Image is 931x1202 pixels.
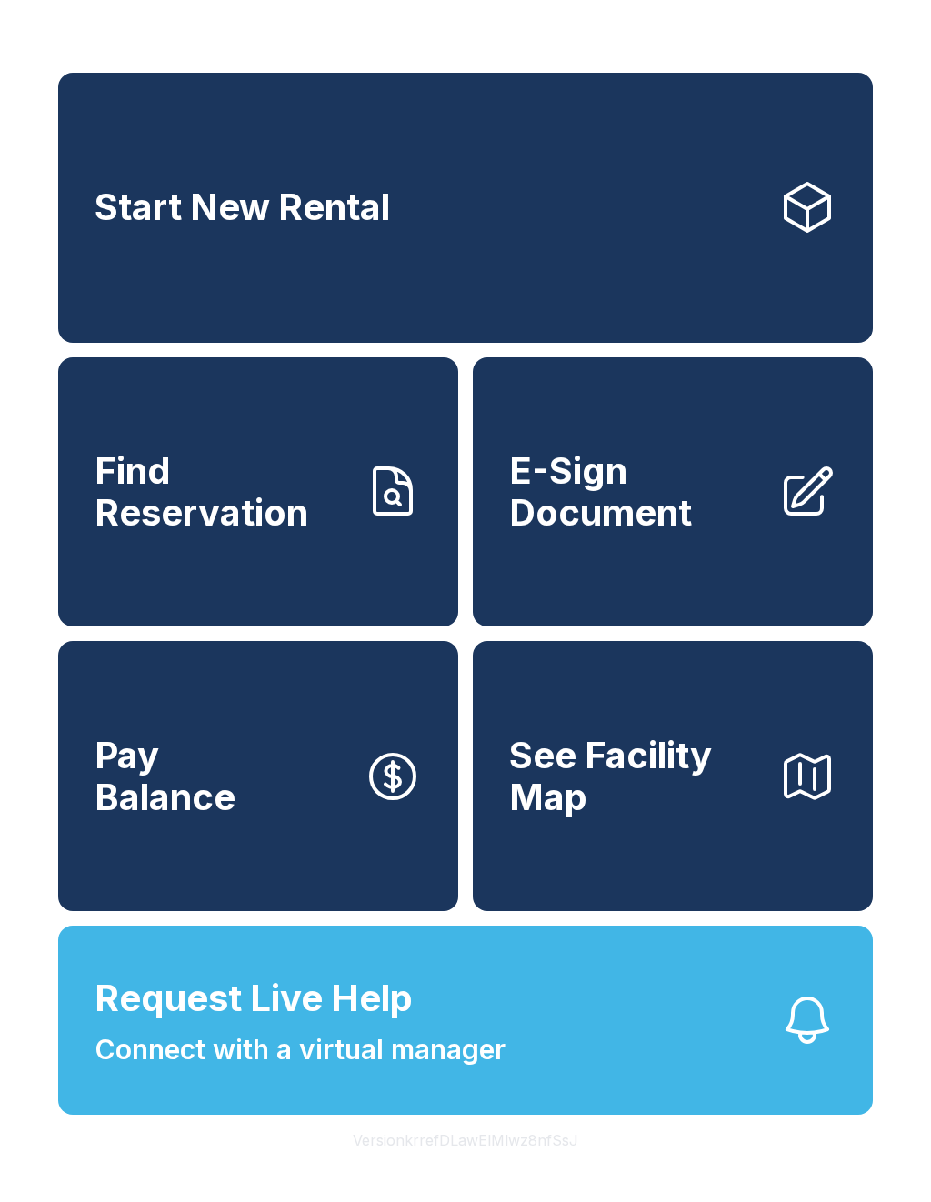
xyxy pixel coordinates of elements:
[473,641,873,911] button: See Facility Map
[338,1115,593,1166] button: VersionkrrefDLawElMlwz8nfSsJ
[95,186,390,228] span: Start New Rental
[95,1029,506,1070] span: Connect with a virtual manager
[58,641,458,911] button: PayBalance
[509,450,764,533] span: E-Sign Document
[58,73,873,343] a: Start New Rental
[509,735,764,817] span: See Facility Map
[473,357,873,627] a: E-Sign Document
[95,735,235,817] span: Pay Balance
[95,450,349,533] span: Find Reservation
[58,926,873,1115] button: Request Live HelpConnect with a virtual manager
[95,971,413,1026] span: Request Live Help
[58,357,458,627] a: Find Reservation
